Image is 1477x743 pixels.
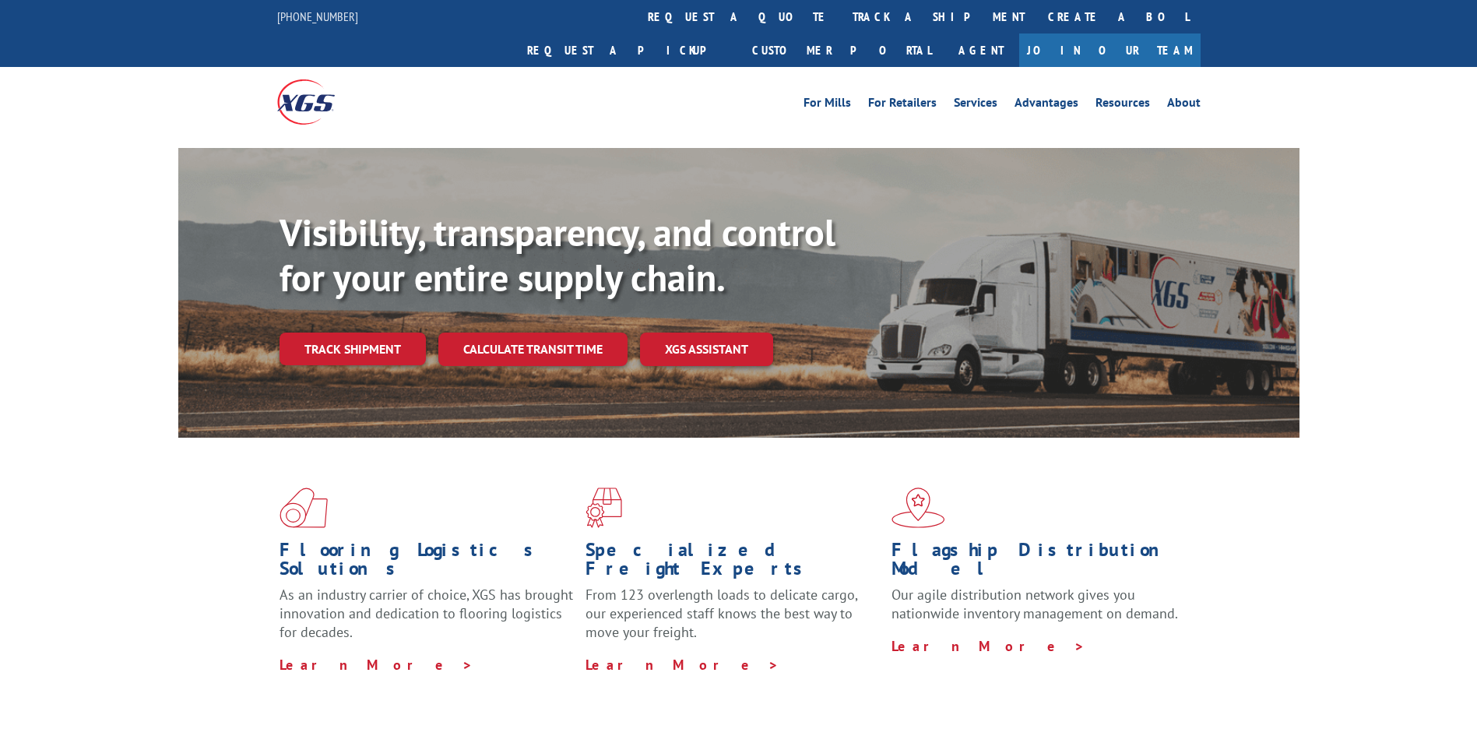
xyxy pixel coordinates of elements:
a: Learn More > [586,656,779,674]
a: Resources [1095,97,1150,114]
a: Join Our Team [1019,33,1201,67]
h1: Flagship Distribution Model [891,541,1186,586]
a: Request a pickup [515,33,740,67]
span: Our agile distribution network gives you nationwide inventory management on demand. [891,586,1178,622]
a: For Mills [804,97,851,114]
a: Agent [943,33,1019,67]
a: XGS ASSISTANT [640,333,773,366]
a: Services [954,97,997,114]
a: Track shipment [280,333,426,365]
img: xgs-icon-total-supply-chain-intelligence-red [280,488,328,528]
h1: Flooring Logistics Solutions [280,541,574,586]
img: xgs-icon-focused-on-flooring-red [586,488,622,528]
img: xgs-icon-flagship-distribution-model-red [891,488,945,528]
a: Customer Portal [740,33,943,67]
p: From 123 overlength loads to delicate cargo, our experienced staff knows the best way to move you... [586,586,880,655]
a: Learn More > [280,656,473,674]
a: Calculate transit time [438,333,628,366]
a: Advantages [1015,97,1078,114]
a: [PHONE_NUMBER] [277,9,358,24]
span: As an industry carrier of choice, XGS has brought innovation and dedication to flooring logistics... [280,586,573,641]
a: Learn More > [891,637,1085,655]
h1: Specialized Freight Experts [586,541,880,586]
b: Visibility, transparency, and control for your entire supply chain. [280,208,835,301]
a: About [1167,97,1201,114]
a: For Retailers [868,97,937,114]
